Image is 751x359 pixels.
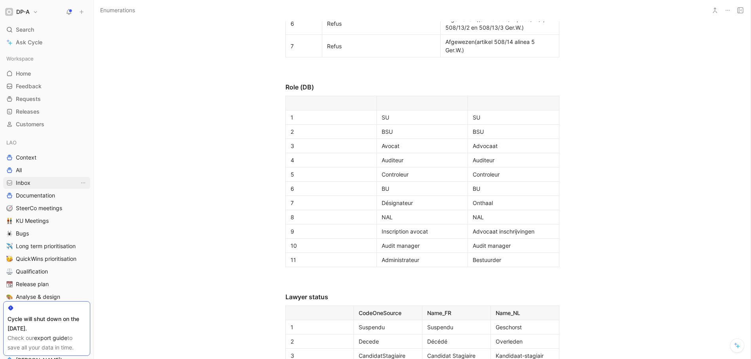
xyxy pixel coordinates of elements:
div: Administrateur [382,256,463,264]
div: Avocat [382,142,463,150]
div: Search [3,24,90,36]
span: Customers [16,120,44,128]
span: Feedback [16,82,42,90]
a: ✈️Long term prioritisation [3,240,90,252]
img: DP-A [5,8,13,16]
div: Désignateur [382,199,463,207]
span: Release plan [16,280,49,288]
div: Auditeur [473,156,554,164]
button: ⚖️ [5,267,14,276]
div: Geschorst [496,323,554,331]
span: (artikel 508/14 alinea 5 Ger.W.) [445,38,536,53]
button: 🧭 [5,203,14,213]
div: Onthaal [473,199,554,207]
div: 1 [291,113,372,122]
div: Suspendu [359,323,417,331]
div: Refus [327,19,436,28]
a: 🕷️Bugs [3,228,90,239]
span: Analyse & design [16,293,60,301]
span: Search [16,25,34,34]
a: 👬KU Meetings [3,215,90,227]
div: 2 [291,127,372,136]
div: Advocaat inschrijvingen [473,227,554,236]
span: Qualification [16,268,48,275]
span: Documentation [16,192,55,199]
div: 11 [291,256,372,264]
div: Audit manager [382,241,463,250]
span: Long term prioritisation [16,242,76,250]
div: Role (DB) [285,82,559,92]
div: BU [382,184,463,193]
img: 🎨 [6,294,13,300]
span: LAO [6,139,17,146]
span: Workspace [6,55,34,63]
div: 6 [291,19,317,28]
a: Ask Cycle [3,36,90,48]
button: ✈️ [5,241,14,251]
div: CodeOneSource [359,309,417,317]
div: 3 [291,142,372,150]
a: 🎨Analyse & design [3,291,90,303]
div: 7 [291,199,372,207]
span: Context [16,154,36,161]
span: Ask Cycle [16,38,42,47]
img: 🧭 [6,205,13,211]
div: Audit manager [473,241,554,250]
div: SU [473,113,554,122]
button: 📆 [5,279,14,289]
div: Auditeur [382,156,463,164]
div: Décédé [427,337,486,346]
div: Lawyer status [285,292,559,302]
span: QuickWins prioritisation [16,255,76,263]
button: 🥳 [5,254,14,264]
div: NAL [473,213,554,221]
div: 7 [291,42,317,50]
button: DP-ADP-A [3,6,40,17]
div: Afgewezen ( [445,15,554,32]
a: 🥳QuickWins prioritisation [3,253,90,265]
button: 👬 [5,216,14,226]
div: LAO [3,137,90,148]
div: Controleur [473,170,554,179]
span: Enumerations [100,6,135,15]
div: Refus [327,42,436,50]
a: InboxView actions [3,177,90,189]
span: Requests [16,95,41,103]
div: 4 [291,156,372,164]
div: Check our to save all your data in time. [8,333,86,352]
span: SteerCo meetings [16,204,62,212]
img: ⚖️ [6,268,13,275]
span: Inbox [16,179,30,187]
button: 🕷️ [5,229,14,238]
span: Home [16,70,31,78]
div: SU [382,113,463,122]
div: 9 [291,227,372,236]
img: 🥳 [6,256,13,262]
div: Name_FR [427,309,486,317]
a: ⚖️Qualification [3,266,90,277]
a: Documentation [3,190,90,201]
img: 🕷️ [6,230,13,237]
a: Feedback [3,80,90,92]
span: Releases [16,108,40,116]
div: Advocaat [473,142,554,150]
a: Customers [3,118,90,130]
div: 5 [291,170,372,179]
div: NAL [382,213,463,221]
a: Context [3,152,90,163]
a: 🧭SteerCo meetings [3,202,90,214]
img: 👬 [6,218,13,224]
button: View actions [79,179,87,187]
span: KU Meetings [16,217,49,225]
a: 📆Release plan [3,278,90,290]
div: Workspace [3,53,90,65]
h1: DP-A [16,8,30,15]
img: 📆 [6,281,13,287]
a: Home [3,68,90,80]
div: 10 [291,241,372,250]
button: 🎨 [5,292,14,302]
a: Releases [3,106,90,118]
div: Decede [359,337,417,346]
div: Overleden [496,337,554,346]
div: Afgewezen [445,38,554,54]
